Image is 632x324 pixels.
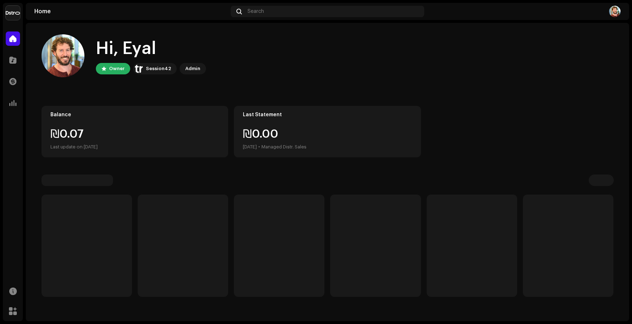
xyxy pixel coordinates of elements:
div: Home [34,9,228,14]
div: Managed Distr. Sales [261,143,307,151]
img: 597ea4bc-a932-40e2-8291-8e47d2654e5d [41,34,84,77]
div: Last Statement [243,112,412,118]
div: Hi, Eyal [96,37,206,60]
div: Last update on [DATE] [50,143,220,151]
div: Admin [185,64,200,73]
div: [DATE] [243,143,257,151]
img: a754eb8e-f922-4056-8001-d1d15cdf72ef [134,64,143,73]
re-o-card-value: Last Statement [234,106,421,157]
re-o-card-value: Balance [41,106,229,157]
span: Search [248,9,264,14]
div: Owner [109,64,124,73]
div: Session42 [146,64,171,73]
div: Balance [50,112,220,118]
img: 597ea4bc-a932-40e2-8291-8e47d2654e5d [609,6,621,17]
img: a754eb8e-f922-4056-8001-d1d15cdf72ef [6,6,20,20]
div: • [258,143,260,151]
